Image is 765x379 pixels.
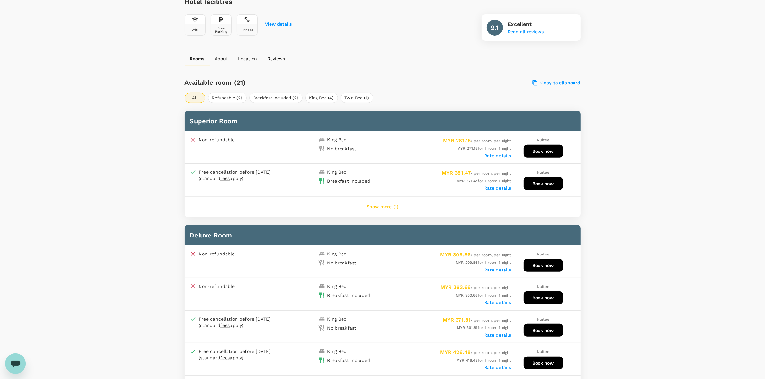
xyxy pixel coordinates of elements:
[537,317,549,322] span: Nuitee
[190,116,575,126] h6: Superior Room
[440,252,471,258] span: MYR 309.86
[305,93,338,103] button: King Bed (4)
[442,171,511,176] span: / per room, per night
[484,153,511,158] label: Rate details
[199,136,235,143] p: Non-refundable
[456,358,478,363] span: MYR 416.48
[524,259,563,272] button: Book now
[443,318,511,323] span: / per room, per night
[199,251,235,257] p: Non-refundable
[341,93,373,103] button: Twin Bed (1)
[318,169,325,175] img: king-bed-icon
[456,293,511,297] span: for 1 room 1 night
[199,169,286,182] div: Free cancellation before [DATE] (standard apply)
[327,136,347,143] div: King Bed
[508,30,544,35] button: Read all reviews
[457,325,511,330] span: for 1 room 1 night
[484,300,511,305] label: Rate details
[318,348,325,355] img: king-bed-icon
[327,260,357,266] div: No breakfast
[537,170,549,175] span: Nuitee
[524,177,563,190] button: Book now
[456,260,511,265] span: for 1 room 1 night
[5,353,26,374] iframe: Button to launch messaging window
[457,325,478,330] span: MYR 361.81
[220,323,230,328] span: fees
[241,28,253,31] div: Fitness
[327,325,357,331] div: No breakfast
[456,260,478,265] span: MYR 299.86
[524,291,563,304] button: Book now
[190,56,205,62] p: Rooms
[318,316,325,322] img: king-bed-icon
[268,56,285,62] p: Reviews
[192,28,199,31] div: Wifi
[457,146,478,151] span: MYR 271.15
[327,357,370,364] div: Breakfast included
[508,21,544,28] p: Excellent
[212,26,230,33] div: Free Parking
[456,358,511,363] span: for 1 room 1 night
[199,283,235,289] p: Non-refundable
[318,283,325,289] img: king-bed-icon
[327,292,370,298] div: Breakfast included
[484,185,511,191] label: Rate details
[537,349,549,354] span: Nuitee
[484,332,511,338] label: Rate details
[238,56,257,62] p: Location
[440,349,471,355] span: MYR 426.48
[220,355,230,360] span: fees
[443,139,511,143] span: / per room, per night
[524,357,563,369] button: Book now
[537,284,549,289] span: Nuitee
[327,251,347,257] div: King Bed
[456,293,478,297] span: MYR 353.66
[327,169,347,175] div: King Bed
[220,176,230,181] span: fees
[524,145,563,158] button: Book now
[491,22,498,33] h6: 9.1
[440,350,511,355] span: / per room, per night
[457,179,511,183] span: for 1 room 1 night
[457,146,511,151] span: for 1 room 1 night
[537,252,549,256] span: Nuitee
[199,316,286,329] div: Free cancellation before [DATE] (standard apply)
[199,348,286,361] div: Free cancellation before [DATE] (standard apply)
[208,93,247,103] button: Refundable (2)
[249,93,303,103] button: Breakfast Included (2)
[185,93,205,103] button: All
[327,283,347,289] div: King Bed
[537,138,549,142] span: Nuitee
[524,324,563,337] button: Book now
[484,365,511,370] label: Rate details
[440,285,511,290] span: / per room, per night
[457,179,478,183] span: MYR 371.47
[185,77,414,88] h6: Available room (21)
[327,316,347,322] div: King Bed
[215,56,228,62] p: About
[484,267,511,272] label: Rate details
[327,348,347,355] div: King Bed
[327,178,370,184] div: Breakfast included
[533,80,581,86] label: Copy to clipboard
[358,199,407,215] button: Show more (1)
[190,230,575,240] h6: Deluxe Room
[443,317,471,323] span: MYR 371.81
[440,253,511,257] span: / per room, per night
[318,136,325,143] img: king-bed-icon
[443,137,471,143] span: MYR 281.15
[265,22,292,27] button: View details
[327,145,357,152] div: No breakfast
[318,251,325,257] img: king-bed-icon
[440,284,471,290] span: MYR 363.66
[442,170,471,176] span: MYR 381.47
